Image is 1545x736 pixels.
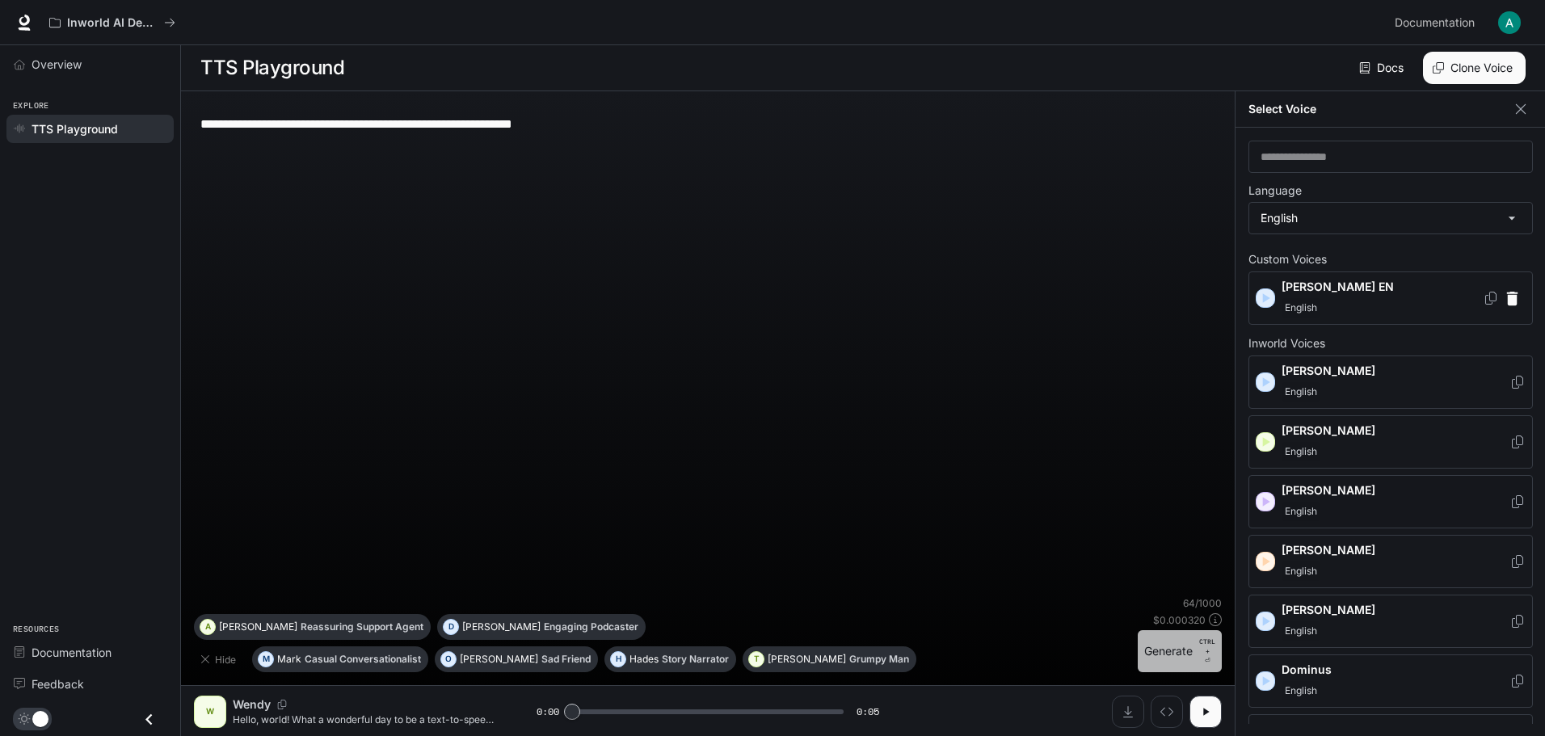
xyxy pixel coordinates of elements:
button: Copy Voice ID [1483,292,1499,305]
span: 0:00 [537,704,559,720]
a: Feedback [6,670,174,698]
span: English [1282,621,1320,641]
span: English [1282,442,1320,461]
h1: TTS Playground [200,52,344,84]
p: Engaging Podcaster [544,622,638,632]
p: Casual Conversationalist [305,654,421,664]
p: [PERSON_NAME] [219,622,297,632]
p: Dominus [1282,662,1509,678]
p: [PERSON_NAME] [1282,363,1509,379]
button: Clone Voice [1423,52,1526,84]
button: Copy Voice ID [1509,555,1526,568]
div: O [441,646,456,672]
button: A[PERSON_NAME]Reassuring Support Agent [194,614,431,640]
span: English [1282,681,1320,700]
div: W [197,699,223,725]
a: Documentation [1388,6,1487,39]
div: M [259,646,273,672]
p: 64 / 1000 [1183,596,1222,610]
button: Hide [194,646,246,672]
p: Sad Friend [541,654,591,664]
div: D [444,614,458,640]
p: Language [1248,185,1302,196]
p: [PERSON_NAME] [1282,423,1509,439]
button: Copy Voice ID [1509,675,1526,688]
span: 0:05 [857,704,879,720]
p: [PERSON_NAME] [1282,482,1509,498]
p: Story Narrator [662,654,729,664]
button: GenerateCTRL +⏎ [1138,630,1222,672]
p: Hades [629,654,659,664]
p: $ 0.000320 [1153,613,1206,627]
p: Grumpy Man [849,654,909,664]
span: English [1282,502,1320,521]
button: T[PERSON_NAME]Grumpy Man [743,646,916,672]
div: English [1249,203,1532,233]
button: Copy Voice ID [1509,435,1526,448]
span: Overview [32,56,82,73]
button: Close drawer [131,703,167,736]
button: Copy Voice ID [1509,615,1526,628]
button: Copy Voice ID [271,700,293,709]
span: Documentation [1395,13,1475,33]
p: Mark [277,654,301,664]
p: Wendy [233,696,271,713]
a: Documentation [6,638,174,667]
p: Inworld AI Demos [67,16,158,30]
p: [PERSON_NAME] [768,654,846,664]
div: A [200,614,215,640]
p: [PERSON_NAME] [460,654,538,664]
p: Reassuring Support Agent [301,622,423,632]
span: Feedback [32,675,84,692]
a: TTS Playground [6,115,174,143]
button: D[PERSON_NAME]Engaging Podcaster [437,614,646,640]
p: [PERSON_NAME] EN [1282,279,1483,295]
a: Docs [1356,52,1410,84]
button: HHadesStory Narrator [604,646,736,672]
span: English [1282,382,1320,402]
button: User avatar [1493,6,1526,39]
button: Copy Voice ID [1509,495,1526,508]
p: Custom Voices [1248,254,1533,265]
p: [PERSON_NAME] [1282,602,1509,618]
button: All workspaces [42,6,183,39]
p: Hello, world! What a wonderful day to be a text-to-speech model! [233,713,498,726]
span: English [1282,298,1320,318]
img: User avatar [1498,11,1521,34]
p: [PERSON_NAME] [1282,542,1509,558]
div: T [749,646,764,672]
p: CTRL + [1199,637,1215,656]
button: Download audio [1112,696,1144,728]
button: MMarkCasual Conversationalist [252,646,428,672]
div: H [611,646,625,672]
p: Inworld Voices [1248,338,1533,349]
span: Dark mode toggle [32,709,48,727]
p: ⏎ [1199,637,1215,666]
span: TTS Playground [32,120,118,137]
button: O[PERSON_NAME]Sad Friend [435,646,598,672]
p: [PERSON_NAME] [462,622,541,632]
a: Overview [6,50,174,78]
span: Documentation [32,644,112,661]
button: Inspect [1151,696,1183,728]
button: Copy Voice ID [1509,376,1526,389]
span: English [1282,561,1320,581]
